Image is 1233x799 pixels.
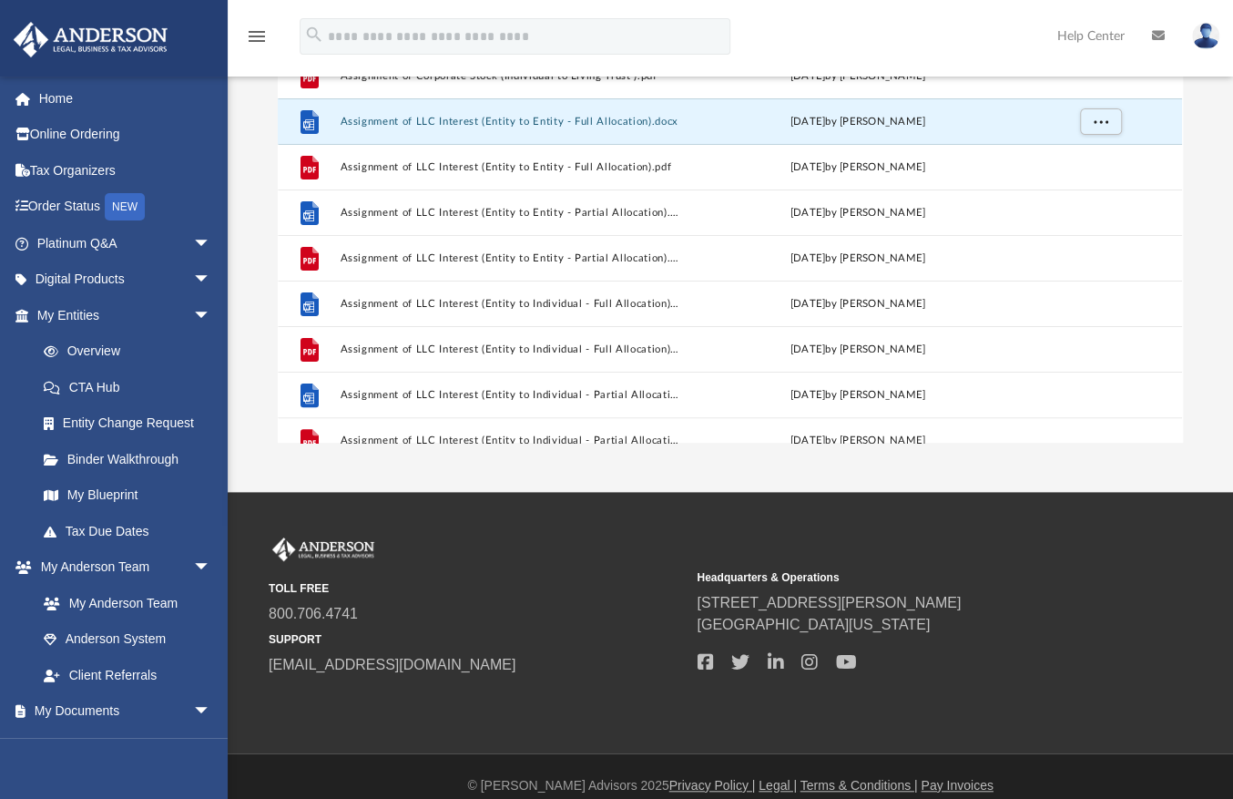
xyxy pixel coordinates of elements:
small: Headquarters & Operations [697,569,1112,586]
div: NEW [105,193,145,220]
small: TOLL FREE [269,580,684,597]
a: Entity Change Request [25,405,239,442]
a: menu [246,35,268,47]
button: Assignment of LLC Interest (Entity to Individual - Partial Allocation).pdf [341,435,680,446]
div: © [PERSON_NAME] Advisors 2025 [228,776,1233,795]
a: Legal | [759,778,797,793]
button: Assignment of LLC Interest (Entity to Entity - Full Allocation).pdf [341,161,680,173]
a: Pay Invoices [921,778,993,793]
div: [DATE] by [PERSON_NAME] [688,295,1028,312]
span: arrow_drop_down [193,549,229,587]
a: CTA Hub [25,369,239,405]
a: My Anderson Team [25,585,220,621]
button: Assignment of LLC Interest (Entity to Individual - Full Allocation).pdf [341,343,680,355]
div: [DATE] by [PERSON_NAME] [688,432,1028,448]
button: Assignment of LLC Interest (Entity to Individual - Full Allocation).docx [341,298,680,310]
a: Tax Due Dates [25,513,239,549]
div: [DATE] by [PERSON_NAME] [688,204,1028,220]
span: arrow_drop_down [193,693,229,731]
div: [DATE] by [PERSON_NAME] [688,159,1028,175]
a: Client Referrals [25,657,229,693]
i: search [304,25,324,45]
a: [STREET_ADDRESS][PERSON_NAME] [697,595,961,610]
button: More options [1080,108,1122,135]
button: Assignment of LLC Interest (Entity to Individual - Partial Allocation).docx [341,389,680,401]
div: [DATE] by [PERSON_NAME] [688,250,1028,266]
span: arrow_drop_down [193,297,229,334]
a: Anderson System [25,621,229,658]
a: [GEOGRAPHIC_DATA][US_STATE] [697,617,930,632]
a: Box [25,729,220,765]
div: [DATE] by [PERSON_NAME] [688,67,1028,84]
div: [DATE] by [PERSON_NAME] [688,341,1028,357]
a: [EMAIL_ADDRESS][DOMAIN_NAME] [269,657,515,672]
i: menu [246,26,268,47]
button: Assignment of LLC Interest (Entity to Entity - Full Allocation).docx [341,116,680,128]
a: My Entitiesarrow_drop_down [13,297,239,333]
small: SUPPORT [269,631,684,648]
a: Overview [25,333,239,370]
a: Home [13,80,239,117]
button: Assignment of LLC Interest (Entity to Entity - Partial Allocation).pdf [341,252,680,264]
a: My Anderson Teamarrow_drop_down [13,549,229,586]
img: Anderson Advisors Platinum Portal [8,22,173,57]
img: Anderson Advisors Platinum Portal [269,538,378,561]
div: [DATE] by [PERSON_NAME] [688,386,1028,403]
span: arrow_drop_down [193,225,229,262]
a: Terms & Conditions | [800,778,918,793]
a: Privacy Policy | [669,778,756,793]
a: My Blueprint [25,477,229,514]
a: Digital Productsarrow_drop_down [13,261,239,298]
span: arrow_drop_down [193,261,229,299]
div: [DATE] by [PERSON_NAME] [688,113,1028,129]
img: User Pic [1192,23,1219,49]
a: Order StatusNEW [13,189,239,226]
a: Binder Walkthrough [25,441,239,477]
a: Tax Organizers [13,152,239,189]
button: Assignment of Corporate Stock (Individual to Living Trust ).pdf [341,70,680,82]
a: Online Ordering [13,117,239,153]
button: Assignment of LLC Interest (Entity to Entity - Partial Allocation).docx [341,207,680,219]
a: Platinum Q&Aarrow_drop_down [13,225,239,261]
a: My Documentsarrow_drop_down [13,693,229,730]
div: grid [278,66,1182,443]
a: 800.706.4741 [269,606,358,621]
